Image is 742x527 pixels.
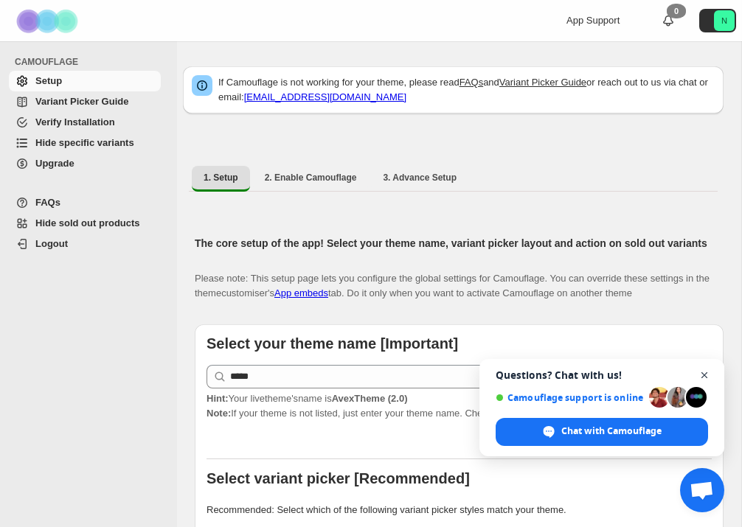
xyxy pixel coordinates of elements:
span: Hide sold out products [35,217,140,228]
span: 1. Setup [204,172,238,184]
a: 0 [661,13,676,28]
span: Your live theme's name is [207,393,408,404]
strong: Note: [207,408,231,419]
a: Hide sold out products [9,213,161,234]
a: Hide specific variants [9,133,161,153]
span: Upgrade [35,158,74,169]
img: Camouflage [12,1,86,41]
span: Chat with Camouflage [561,425,662,438]
span: App Support [566,15,620,26]
span: Setup [35,75,62,86]
span: Verify Installation [35,116,115,128]
a: FAQs [460,77,484,88]
span: Close chat [696,366,714,385]
button: Avatar with initials N [699,9,736,32]
span: Logout [35,238,68,249]
p: Please note: This setup page lets you configure the global settings for Camouflage. You can overr... [195,256,712,301]
a: Verify Installation [9,112,161,133]
a: Variant Picker Guide [9,91,161,112]
h2: The core setup of the app! Select your theme name, variant picker layout and action on sold out v... [195,236,712,251]
span: Avatar with initials N [714,10,735,31]
div: Open chat [680,468,724,512]
span: FAQs [35,197,60,208]
b: Select variant picker [Recommended] [207,470,470,486]
a: FAQs [9,192,161,213]
p: If your theme is not listed, just enter your theme name. Check to find your theme name. [207,391,712,421]
span: CAMOUFLAGE [15,56,167,68]
a: Setup [9,71,161,91]
span: Camouflage support is online [496,392,644,403]
span: 2. Enable Camouflage [265,172,357,184]
div: Chat with Camouflage [496,418,708,446]
a: Variant Picker Guide [499,77,586,88]
p: If Camouflage is not working for your theme, please read and or reach out to us via chat or email: [218,75,715,105]
strong: Hint: [207,393,229,404]
span: 3. Advance Setup [383,172,457,184]
b: Select your theme name [Important] [207,335,458,352]
a: App embeds [274,287,328,299]
div: 0 [667,4,686,18]
span: Questions? Chat with us! [496,369,708,381]
text: N [721,16,727,25]
p: Recommended: Select which of the following variant picker styles match your theme. [207,503,712,517]
span: Hide specific variants [35,137,134,148]
span: Variant Picker Guide [35,96,128,107]
strong: AvexTheme (2.0) [332,393,408,404]
a: [EMAIL_ADDRESS][DOMAIN_NAME] [244,91,406,102]
a: Logout [9,234,161,254]
a: Upgrade [9,153,161,174]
